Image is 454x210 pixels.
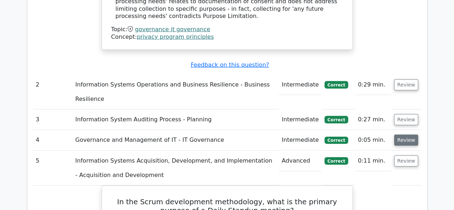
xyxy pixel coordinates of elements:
[279,75,322,95] td: Intermediate
[394,155,418,167] button: Review
[111,26,343,33] div: Topic:
[33,109,72,130] td: 3
[72,109,279,130] td: Information System Auditing Process - Planning
[72,75,279,109] td: Information Systems Operations and Business Resilience - Business Resilience
[324,81,348,88] span: Correct
[324,137,348,144] span: Correct
[111,33,343,41] div: Concept:
[355,151,391,171] td: 0:11 min.
[72,151,279,186] td: Information Systems Acquisition, Development, and Implementation - Acquisition and Development
[355,130,391,150] td: 0:05 min.
[394,79,418,90] button: Review
[324,157,348,164] span: Correct
[33,130,72,150] td: 4
[137,33,214,40] a: privacy program principles
[33,151,72,186] td: 5
[355,109,391,130] td: 0:27 min.
[279,151,322,171] td: Advanced
[355,75,391,95] td: 0:29 min.
[135,26,210,33] a: governance it governance
[279,109,322,130] td: Intermediate
[72,130,279,150] td: Governance and Management of IT - IT Governance
[33,75,72,109] td: 2
[191,61,269,68] a: Feedback on this question?
[324,116,348,123] span: Correct
[394,114,418,125] button: Review
[394,135,418,146] button: Review
[279,130,322,150] td: Intermediate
